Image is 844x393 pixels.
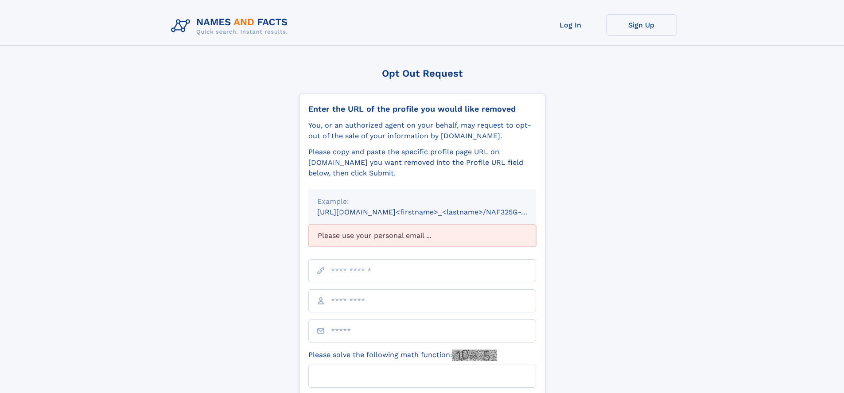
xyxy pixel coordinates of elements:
label: Please solve the following math function: [308,350,497,361]
img: Logo Names and Facts [167,14,295,38]
small: [URL][DOMAIN_NAME]<firstname>_<lastname>/NAF325G-xxxxxxxx [317,208,553,216]
a: Log In [535,14,606,36]
div: Please copy and paste the specific profile page URL on [DOMAIN_NAME] you want removed into the Pr... [308,147,536,179]
div: Example: [317,196,527,207]
div: You, or an authorized agent on your behalf, may request to opt-out of the sale of your informatio... [308,120,536,141]
div: Please use your personal email ... [308,225,536,247]
a: Sign Up [606,14,677,36]
div: Opt Out Request [299,68,545,79]
div: Enter the URL of the profile you would like removed [308,104,536,114]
